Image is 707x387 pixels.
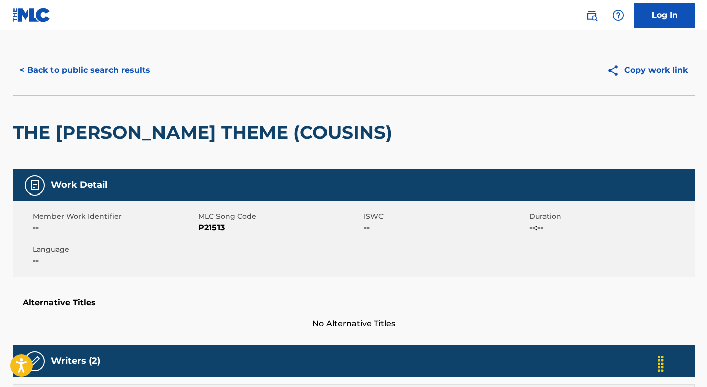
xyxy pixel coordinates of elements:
[657,338,707,387] iframe: Chat Widget
[600,58,695,83] button: Copy work link
[23,298,685,308] h5: Alternative Titles
[33,255,196,267] span: --
[51,355,100,367] h5: Writers (2)
[198,211,361,222] span: MLC Song Code
[529,211,692,222] span: Duration
[529,222,692,234] span: --:--
[608,5,628,25] div: Help
[33,244,196,255] span: Language
[13,121,397,144] h2: THE [PERSON_NAME] THEME (COUSINS)
[652,349,669,379] div: Drag
[612,9,624,21] img: help
[634,3,695,28] a: Log In
[33,211,196,222] span: Member Work Identifier
[13,58,157,83] button: < Back to public search results
[582,5,602,25] a: Public Search
[33,222,196,234] span: --
[607,64,624,77] img: Copy work link
[13,318,695,330] span: No Alternative Titles
[51,179,107,191] h5: Work Detail
[29,179,41,191] img: Work Detail
[586,9,598,21] img: search
[364,222,527,234] span: --
[364,211,527,222] span: ISWC
[198,222,361,234] span: P21513
[12,8,51,22] img: MLC Logo
[29,355,41,367] img: Writers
